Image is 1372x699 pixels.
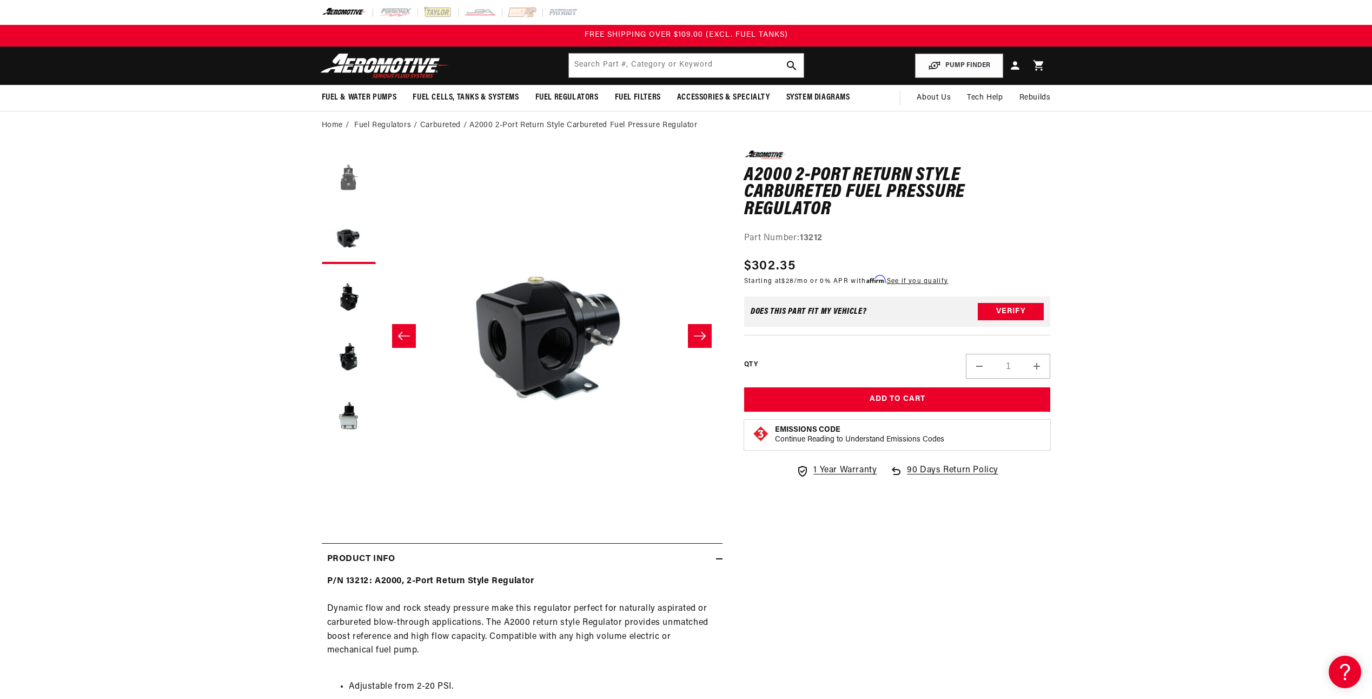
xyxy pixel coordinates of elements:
[752,425,770,443] img: Emissions code
[967,92,1003,104] span: Tech Help
[775,426,840,434] strong: Emissions Code
[322,150,376,205] button: Load image 1 in gallery view
[322,329,376,383] button: Load image 4 in gallery view
[907,464,998,489] span: 90 Days Return Policy
[413,92,519,103] span: Fuel Cells, Tanks & Systems
[909,85,959,111] a: About Us
[615,92,661,103] span: Fuel Filters
[322,92,397,103] span: Fuel & Water Pumps
[813,464,877,478] span: 1 Year Warranty
[744,167,1051,219] h1: A2000 2-Port Return Style Carbureted Fuel Pressure Regulator
[796,464,877,478] a: 1 Year Warranty
[1019,92,1051,104] span: Rebuilds
[751,307,867,316] div: Does This part fit My vehicle?
[420,120,470,131] li: Carbureted
[915,54,1003,78] button: PUMP FINDER
[688,324,712,348] button: Slide right
[327,577,534,585] strong: P/N 13212: A2000, 2-Port Return Style Regulator
[354,120,420,131] li: Fuel Regulators
[866,275,885,283] span: Affirm
[887,278,948,285] a: See if you qualify - Learn more about Affirm Financing (opens in modal)
[314,85,405,110] summary: Fuel & Water Pumps
[890,464,998,489] a: 90 Days Return Policy
[322,544,723,575] summary: Product Info
[959,85,1011,111] summary: Tech Help
[327,552,395,566] h2: Product Info
[527,85,607,110] summary: Fuel Regulators
[744,276,948,286] p: Starting at /mo or 0% APR with .
[778,85,858,110] summary: System Diagrams
[405,85,527,110] summary: Fuel Cells, Tanks & Systems
[786,92,850,103] span: System Diagrams
[744,387,1051,412] button: Add to Cart
[744,232,1051,246] div: Part Number:
[469,120,697,131] li: A2000 2-Port Return Style Carbureted Fuel Pressure Regulator
[744,256,796,276] span: $302.35
[917,94,951,102] span: About Us
[781,278,794,285] span: $28
[322,269,376,324] button: Load image 3 in gallery view
[744,360,758,370] label: QTY
[322,210,376,264] button: Load image 2 in gallery view
[978,303,1044,320] button: Verify
[569,54,804,77] input: Search by Part Number, Category or Keyword
[1011,85,1059,111] summary: Rebuilds
[392,324,416,348] button: Slide left
[322,120,1051,131] nav: breadcrumbs
[322,150,723,521] media-gallery: Gallery Viewer
[322,388,376,443] button: Load image 5 in gallery view
[349,680,717,694] li: Adjustable from 2-20 PSI.
[607,85,669,110] summary: Fuel Filters
[535,92,599,103] span: Fuel Regulators
[677,92,770,103] span: Accessories & Specialty
[775,435,944,445] p: Continue Reading to Understand Emissions Codes
[317,53,453,78] img: Aeromotive
[780,54,804,77] button: search button
[669,85,778,110] summary: Accessories & Specialty
[775,425,944,445] button: Emissions CodeContinue Reading to Understand Emissions Codes
[585,31,788,39] span: FREE SHIPPING OVER $109.00 (EXCL. FUEL TANKS)
[322,120,343,131] a: Home
[800,234,823,242] strong: 13212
